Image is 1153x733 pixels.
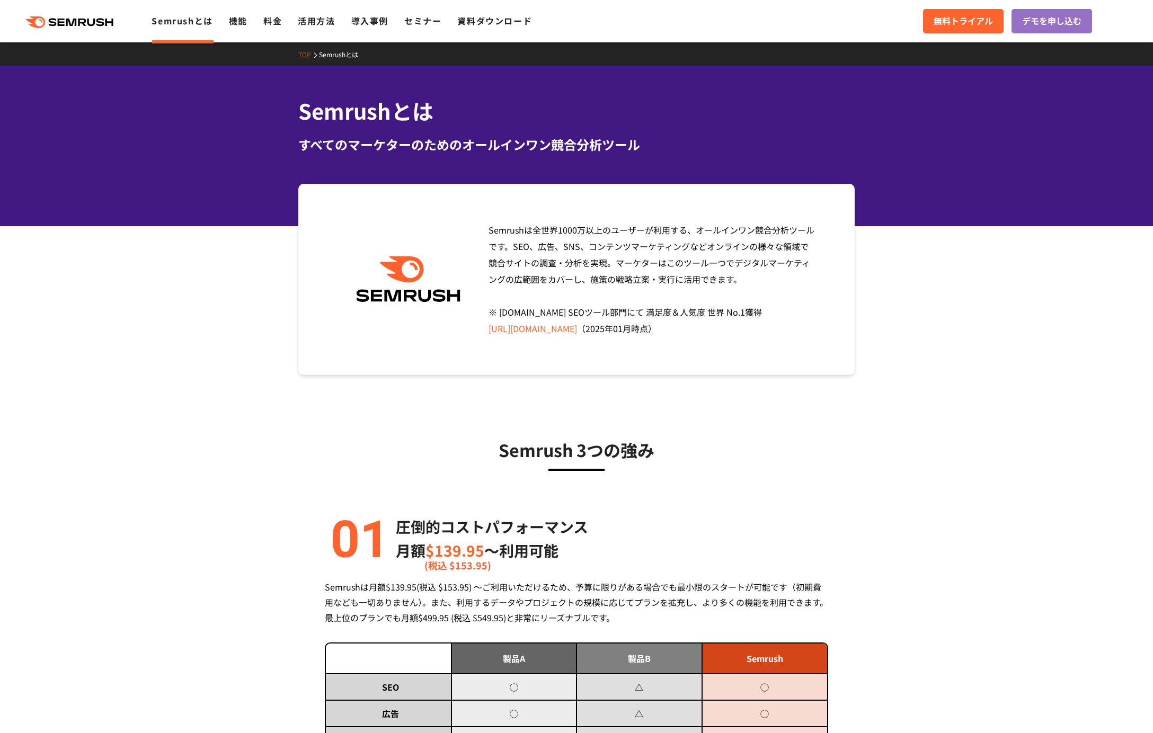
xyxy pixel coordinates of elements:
[263,14,282,27] a: 料金
[1012,9,1092,33] a: デモを申し込む
[325,515,388,562] img: alt
[152,14,212,27] a: Semrushとは
[451,674,577,700] td: ◯
[298,135,855,154] div: すべてのマーケターのためのオールインワン競合分析ツール
[351,256,466,302] img: Semrush
[702,643,828,674] td: Semrush
[326,674,451,700] td: SEO
[396,539,588,562] p: 月額 〜利用可能
[325,436,828,463] h3: Semrush 3つの強み
[576,674,702,700] td: △
[489,224,814,335] span: Semrushは全世界1000万以上のユーザーが利用する、オールインワン競合分析ツールです。SEO、広告、SNS、コンテンツマーケティングなどオンラインの様々な領域で競合サイトの調査・分析を実現...
[229,14,247,27] a: 機能
[326,700,451,727] td: 広告
[298,14,335,27] a: 活用方法
[319,50,366,59] a: Semrushとは
[923,9,1004,33] a: 無料トライアル
[351,14,388,27] a: 導入事例
[424,553,491,577] span: (税込 $153.95)
[425,540,484,561] span: $139.95
[298,50,319,59] a: TOP
[489,322,577,335] a: [URL][DOMAIN_NAME]
[451,643,577,674] td: 製品A
[325,579,828,625] div: Semrushは月額$139.95(税込 $153.95) ～ご利用いただけるため、予算に限りがある場合でも最小限のスタートが可能です（初期費用なども一切ありません）。また、利用するデータやプロ...
[396,515,588,539] p: 圧倒的コストパフォーマンス
[702,674,828,700] td: ◯
[451,700,577,727] td: ◯
[576,643,702,674] td: 製品B
[457,14,532,27] a: 資料ダウンロード
[702,700,828,727] td: ◯
[934,14,993,28] span: 無料トライアル
[298,95,855,127] h1: Semrushとは
[404,14,441,27] a: セミナー
[576,700,702,727] td: △
[1022,14,1081,28] span: デモを申し込む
